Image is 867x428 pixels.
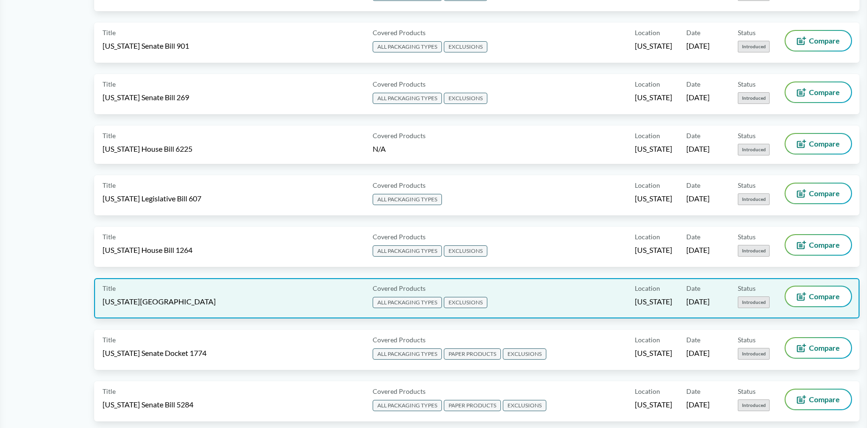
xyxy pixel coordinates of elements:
[103,28,116,37] span: Title
[103,283,116,293] span: Title
[373,180,426,190] span: Covered Products
[373,131,426,140] span: Covered Products
[786,390,851,409] button: Compare
[373,194,442,205] span: ALL PACKAGING TYPES
[786,31,851,51] button: Compare
[738,348,770,360] span: Introduced
[809,89,840,96] span: Compare
[809,293,840,300] span: Compare
[686,193,710,204] span: [DATE]
[738,144,770,155] span: Introduced
[686,180,700,190] span: Date
[635,296,672,307] span: [US_STATE]
[635,348,672,358] span: [US_STATE]
[686,335,700,345] span: Date
[373,93,442,104] span: ALL PACKAGING TYPES
[373,41,442,52] span: ALL PACKAGING TYPES
[103,348,206,358] span: [US_STATE] Senate Docket 1774
[635,180,660,190] span: Location
[103,92,189,103] span: [US_STATE] Senate Bill 269
[686,79,700,89] span: Date
[686,283,700,293] span: Date
[444,41,487,52] span: EXCLUSIONS
[503,400,546,411] span: EXCLUSIONS
[635,335,660,345] span: Location
[635,232,660,242] span: Location
[635,41,672,51] span: [US_STATE]
[686,131,700,140] span: Date
[786,82,851,102] button: Compare
[635,28,660,37] span: Location
[686,41,710,51] span: [DATE]
[444,400,501,411] span: PAPER PRODUCTS
[635,386,660,396] span: Location
[809,396,840,403] span: Compare
[635,131,660,140] span: Location
[686,144,710,154] span: [DATE]
[738,399,770,411] span: Introduced
[809,241,840,249] span: Compare
[738,193,770,205] span: Introduced
[373,245,442,257] span: ALL PACKAGING TYPES
[686,399,710,410] span: [DATE]
[103,245,192,255] span: [US_STATE] House Bill 1264
[103,180,116,190] span: Title
[738,131,756,140] span: Status
[444,348,501,360] span: PAPER PRODUCTS
[738,283,756,293] span: Status
[786,184,851,203] button: Compare
[635,399,672,410] span: [US_STATE]
[786,235,851,255] button: Compare
[503,348,546,360] span: EXCLUSIONS
[686,296,710,307] span: [DATE]
[738,245,770,257] span: Introduced
[686,348,710,358] span: [DATE]
[444,93,487,104] span: EXCLUSIONS
[373,144,386,153] span: N/A
[373,348,442,360] span: ALL PACKAGING TYPES
[635,92,672,103] span: [US_STATE]
[103,232,116,242] span: Title
[103,131,116,140] span: Title
[635,283,660,293] span: Location
[738,232,756,242] span: Status
[738,335,756,345] span: Status
[103,399,193,410] span: [US_STATE] Senate Bill 5284
[686,386,700,396] span: Date
[809,37,840,44] span: Compare
[686,232,700,242] span: Date
[444,245,487,257] span: EXCLUSIONS
[373,283,426,293] span: Covered Products
[373,297,442,308] span: ALL PACKAGING TYPES
[103,193,201,204] span: [US_STATE] Legislative Bill 607
[635,144,672,154] span: [US_STATE]
[103,79,116,89] span: Title
[809,140,840,148] span: Compare
[786,134,851,154] button: Compare
[103,335,116,345] span: Title
[635,79,660,89] span: Location
[686,28,700,37] span: Date
[738,28,756,37] span: Status
[373,386,426,396] span: Covered Products
[373,335,426,345] span: Covered Products
[738,296,770,308] span: Introduced
[686,245,710,255] span: [DATE]
[444,297,487,308] span: EXCLUSIONS
[103,41,189,51] span: [US_STATE] Senate Bill 901
[103,386,116,396] span: Title
[373,400,442,411] span: ALL PACKAGING TYPES
[809,190,840,197] span: Compare
[686,92,710,103] span: [DATE]
[635,193,672,204] span: [US_STATE]
[103,144,192,154] span: [US_STATE] House Bill 6225
[738,180,756,190] span: Status
[809,344,840,352] span: Compare
[738,41,770,52] span: Introduced
[635,245,672,255] span: [US_STATE]
[738,79,756,89] span: Status
[373,232,426,242] span: Covered Products
[373,79,426,89] span: Covered Products
[738,92,770,104] span: Introduced
[786,287,851,306] button: Compare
